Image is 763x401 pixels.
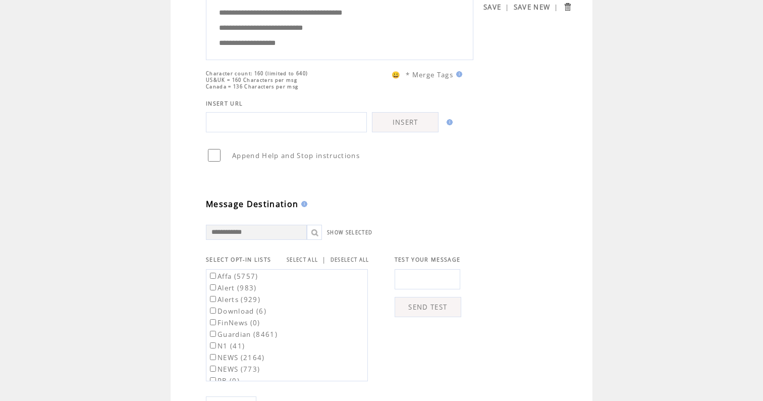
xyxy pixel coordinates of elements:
a: SEND TEST [395,297,461,317]
label: Alert (983) [208,283,257,292]
label: Alerts (929) [208,295,260,304]
input: NEWS (773) [210,366,216,372]
input: Affa (5757) [210,273,216,279]
a: INSERT [372,112,439,132]
span: INSERT URL [206,100,243,107]
img: help.gif [298,201,307,207]
a: SHOW SELECTED [327,229,372,236]
span: Character count: 160 (limited to 640) [206,70,308,77]
img: help.gif [453,71,462,77]
span: US&UK = 160 Characters per msg [206,77,297,83]
label: Download (6) [208,307,266,316]
span: Append Help and Stop instructions [232,151,360,160]
span: Message Destination [206,198,298,210]
label: NEWS (2164) [208,353,265,362]
span: | [505,3,509,12]
label: Affa (5757) [208,272,258,281]
input: FinNews (0) [210,319,216,325]
a: SAVE NEW [514,3,551,12]
input: Guardian (8461) [210,331,216,337]
label: Guardian (8461) [208,330,278,339]
input: RB (0) [210,377,216,383]
label: NEWS (773) [208,365,260,374]
label: N1 (41) [208,341,245,350]
input: Alerts (929) [210,296,216,302]
input: Download (6) [210,308,216,314]
input: NEWS (2164) [210,354,216,360]
span: * Merge Tags [406,70,453,79]
a: SELECT ALL [287,257,318,263]
input: N1 (41) [210,342,216,348]
span: | [322,255,326,264]
span: 😀 [392,70,401,79]
label: FinNews (0) [208,318,260,327]
input: Alert (983) [210,284,216,290]
span: Canada = 136 Characters per msg [206,83,298,90]
span: | [554,3,558,12]
input: Submit [563,2,572,12]
a: DESELECT ALL [331,257,369,263]
span: SELECT OPT-IN LISTS [206,256,271,263]
label: RB (0) [208,376,240,385]
span: TEST YOUR MESSAGE [395,256,461,263]
img: help.gif [444,119,453,125]
a: SAVE [483,3,501,12]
